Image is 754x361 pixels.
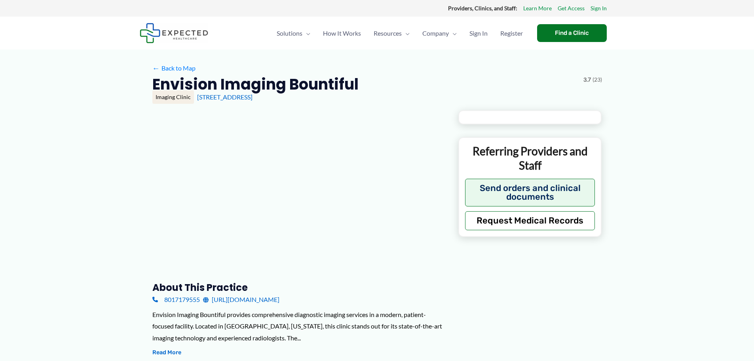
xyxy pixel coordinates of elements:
a: Sign In [591,3,607,13]
a: Register [494,19,529,47]
span: How It Works [323,19,361,47]
a: CompanyMenu Toggle [416,19,463,47]
span: Menu Toggle [302,19,310,47]
a: How It Works [317,19,367,47]
span: Register [500,19,523,47]
img: Expected Healthcare Logo - side, dark font, small [140,23,208,43]
a: Learn More [523,3,552,13]
span: Menu Toggle [449,19,457,47]
span: ← [152,64,160,72]
h2: Envision Imaging Bountiful [152,74,359,94]
span: Resources [374,19,402,47]
p: Referring Providers and Staff [465,144,595,173]
button: Request Medical Records [465,211,595,230]
strong: Providers, Clinics, and Staff: [448,5,517,11]
a: ←Back to Map [152,62,196,74]
span: Menu Toggle [402,19,410,47]
span: Company [422,19,449,47]
div: Envision Imaging Bountiful provides comprehensive diagnostic imaging services in a modern, patien... [152,309,446,344]
a: Find a Clinic [537,24,607,42]
a: Get Access [558,3,585,13]
a: Sign In [463,19,494,47]
h3: About this practice [152,281,446,294]
a: SolutionsMenu Toggle [270,19,317,47]
div: Imaging Clinic [152,90,194,104]
button: Read More [152,348,181,357]
a: [STREET_ADDRESS] [197,93,253,101]
a: 8017179555 [152,294,200,306]
nav: Primary Site Navigation [270,19,529,47]
span: Solutions [277,19,302,47]
span: (23) [593,74,602,85]
span: 3.7 [583,74,591,85]
span: Sign In [469,19,488,47]
button: Send orders and clinical documents [465,179,595,206]
a: ResourcesMenu Toggle [367,19,416,47]
a: [URL][DOMAIN_NAME] [203,294,279,306]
